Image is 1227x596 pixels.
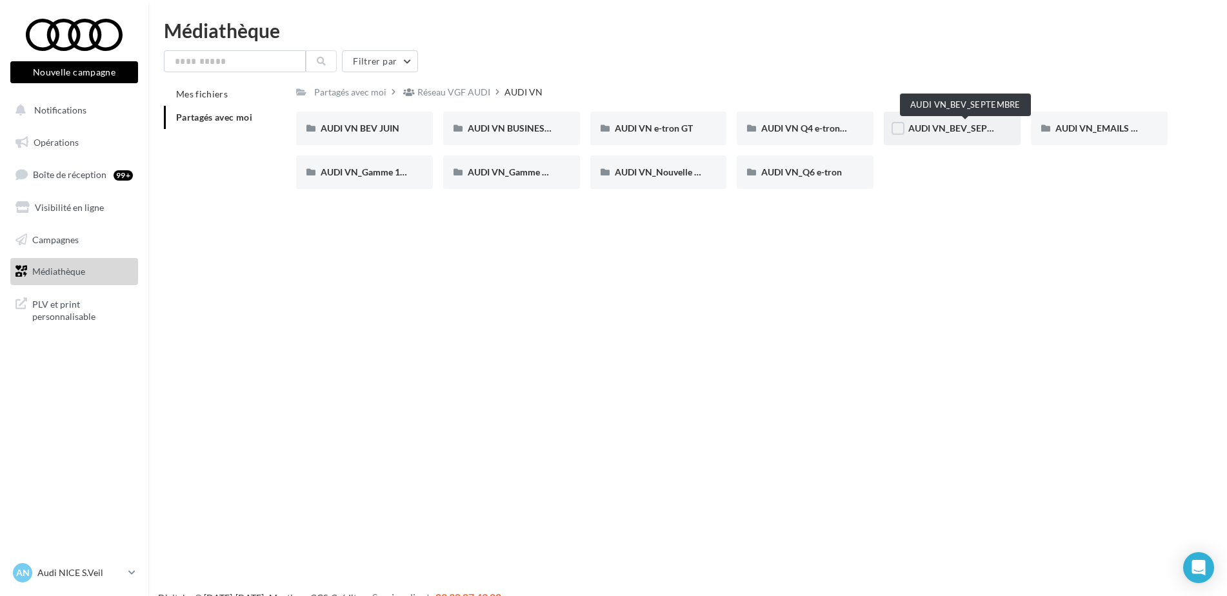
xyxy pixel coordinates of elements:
[761,166,842,177] span: AUDI VN_Q6 e-tron
[35,202,104,213] span: Visibilité en ligne
[33,169,106,180] span: Boîte de réception
[1183,552,1214,583] div: Open Intercom Messenger
[32,266,85,277] span: Médiathèque
[34,137,79,148] span: Opérations
[321,166,460,177] span: AUDI VN_Gamme 100% électrique
[37,566,123,579] p: Audi NICE S.Veil
[342,50,418,72] button: Filtrer par
[615,123,693,134] span: AUDI VN e-tron GT
[164,21,1212,40] div: Médiathèque
[176,112,252,123] span: Partagés avec moi
[34,104,86,115] span: Notifications
[10,61,138,83] button: Nouvelle campagne
[321,123,399,134] span: AUDI VN BEV JUIN
[417,86,490,99] div: Réseau VGF AUDI
[314,86,386,99] div: Partagés avec moi
[32,295,133,323] span: PLV et print personnalisable
[468,123,606,134] span: AUDI VN BUSINESS JUIN VN JPO
[8,97,135,124] button: Notifications
[8,194,141,221] a: Visibilité en ligne
[504,86,543,99] div: AUDI VN
[8,226,141,253] a: Campagnes
[8,129,141,156] a: Opérations
[8,258,141,285] a: Médiathèque
[8,161,141,188] a: Boîte de réception99+
[1055,123,1191,134] span: AUDI VN_EMAILS COMMANDES
[176,88,228,99] span: Mes fichiers
[615,166,733,177] span: AUDI VN_Nouvelle A6 e-tron
[32,233,79,244] span: Campagnes
[761,123,881,134] span: AUDI VN Q4 e-tron sans offre
[8,290,141,328] a: PLV et print personnalisable
[908,123,1022,134] span: AUDI VN_BEV_SEPTEMBRE
[114,170,133,181] div: 99+
[10,561,138,585] a: AN Audi NICE S.Veil
[900,94,1031,116] div: AUDI VN_BEV_SEPTEMBRE
[468,166,581,177] span: AUDI VN_Gamme Q8 e-tron
[16,566,30,579] span: AN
